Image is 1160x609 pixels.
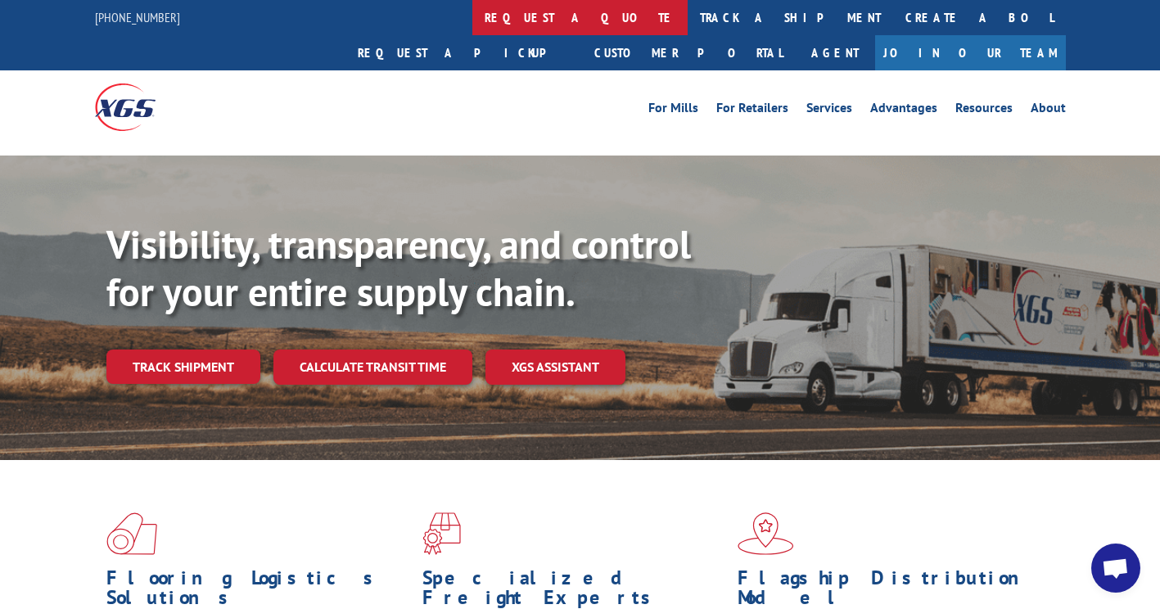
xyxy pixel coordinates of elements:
img: xgs-icon-total-supply-chain-intelligence-red [106,512,157,555]
a: Track shipment [106,350,260,384]
a: About [1031,101,1066,120]
a: Resources [955,101,1013,120]
img: xgs-icon-flagship-distribution-model-red [738,512,794,555]
a: Agent [795,35,875,70]
a: For Mills [648,101,698,120]
a: Services [806,101,852,120]
img: xgs-icon-focused-on-flooring-red [422,512,461,555]
a: Request a pickup [345,35,582,70]
a: Customer Portal [582,35,795,70]
b: Visibility, transparency, and control for your entire supply chain. [106,219,691,317]
a: Advantages [870,101,937,120]
a: [PHONE_NUMBER] [95,9,180,25]
a: Join Our Team [875,35,1066,70]
a: Calculate transit time [273,350,472,385]
a: XGS ASSISTANT [485,350,625,385]
a: For Retailers [716,101,788,120]
a: Open chat [1091,544,1140,593]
